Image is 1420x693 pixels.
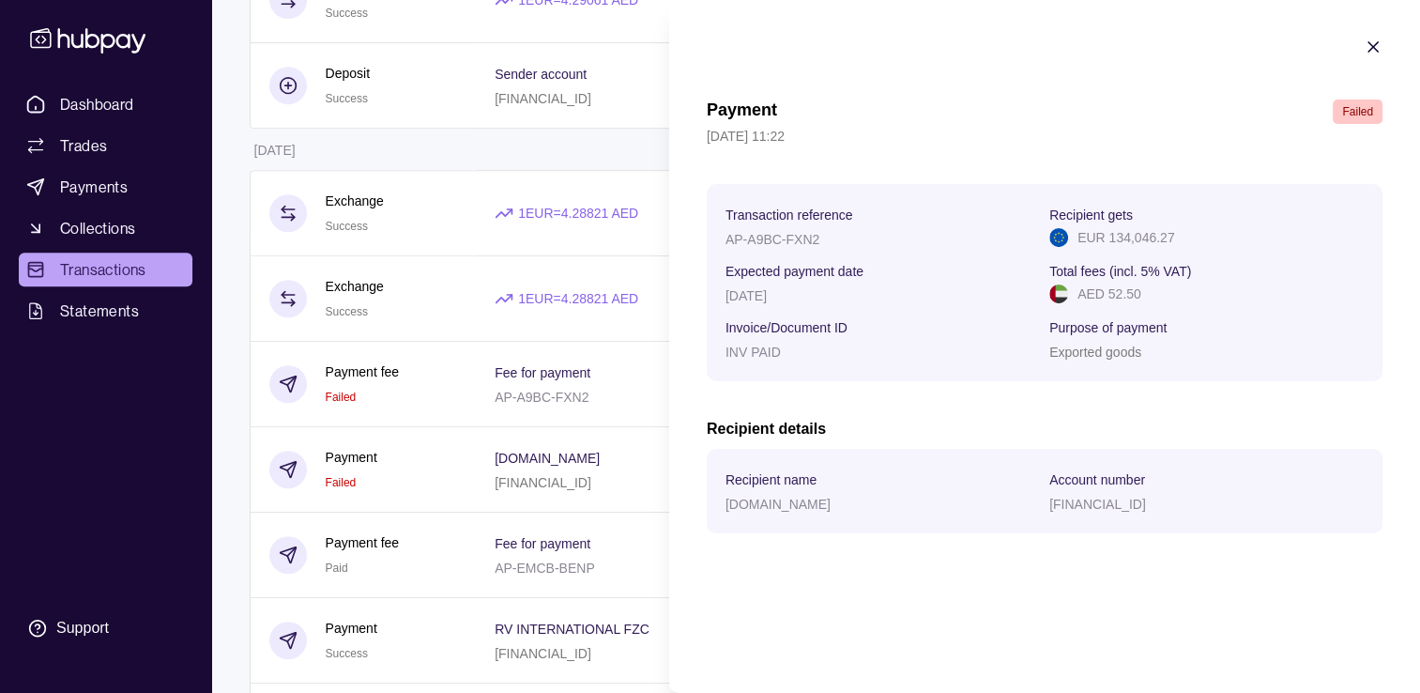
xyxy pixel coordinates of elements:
p: Recipient gets [1049,208,1133,223]
p: [FINANCIAL_ID] [1049,497,1146,512]
p: Expected payment date [725,264,863,279]
p: [DATE] 11:22 [707,126,1382,146]
img: eu [1049,228,1068,247]
p: Exported goods [1049,345,1141,360]
p: AP-A9BC-FXN2 [725,232,819,247]
p: [DATE] [725,288,767,303]
p: Invoice/Document ID [725,320,847,335]
p: EUR 134,046.27 [1077,227,1175,248]
p: [DOMAIN_NAME] [725,497,831,512]
p: INV PAID [725,345,781,360]
h1: Payment [707,100,777,124]
p: Transaction reference [725,208,853,223]
p: AED 52.50 [1077,284,1141,304]
h2: Recipient details [707,419,1382,439]
p: Account number [1049,472,1145,487]
img: ae [1049,285,1068,303]
p: Purpose of payment [1049,320,1167,335]
p: Recipient name [725,472,817,487]
span: Failed [1342,105,1373,118]
p: Total fees (incl. 5% VAT) [1049,264,1191,279]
